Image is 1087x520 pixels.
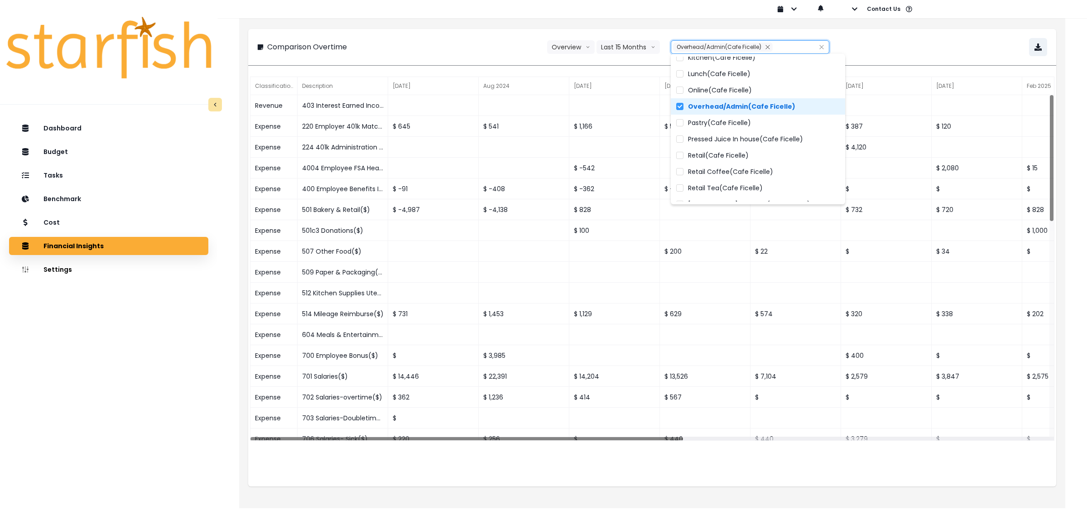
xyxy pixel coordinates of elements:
div: $ 1,236 [479,387,569,408]
div: Expense [250,262,298,283]
div: $ 100 [569,220,660,241]
span: Pastry(Cafe Ficelle) [688,118,751,127]
svg: close [765,44,770,50]
div: Expense [250,220,298,241]
div: Expense [250,137,298,158]
div: Expense [250,241,298,262]
span: Retail(Cafe Ficelle) [688,151,749,160]
div: $ [932,387,1022,408]
div: 512 Kitchen Supplies Utensils and Smallwares($) [298,283,388,303]
div: Expense [250,303,298,324]
div: $ [750,387,841,408]
button: Remove [763,43,773,52]
div: Expense [250,429,298,449]
div: $ 1,129 [569,303,660,324]
div: $ -91 [388,178,479,199]
div: 507 Other Food($) [298,241,388,262]
div: Expense [250,387,298,408]
div: $ [388,408,479,429]
div: $ 220 [388,429,479,449]
div: Expense [250,408,298,429]
div: $ 14,446 [388,366,479,387]
svg: arrow down line [651,43,655,52]
button: Dashboard [9,119,208,137]
button: Cost [9,213,208,231]
span: Lunch(Cafe Ficelle) [688,69,750,78]
div: Expense [250,116,298,137]
div: $ [932,429,1022,449]
div: $ 2,579 [841,366,932,387]
div: 703 Salaries-Doubletime($) [298,408,388,429]
span: Overhead/Admin(Cafe Ficelle) [677,43,761,51]
span: Online(Cafe Ficelle) [688,86,752,95]
div: [DATE] [841,77,932,95]
div: [DATE] [932,77,1022,95]
div: $ 3,279 [841,429,932,449]
span: Overhead/Admin(Cafe Ficelle) [688,102,795,111]
div: Expense [250,158,298,178]
div: $ 3,985 [479,345,569,366]
div: Overhead/Admin(Cafe Ficelle) [673,43,773,52]
div: Classification [250,77,298,95]
p: Budget [43,148,68,156]
div: $ 4,120 [841,137,932,158]
div: $ [932,345,1022,366]
div: [DATE] [569,77,660,95]
button: Financial Insights [9,237,208,255]
button: Settings [9,260,208,279]
div: $ [841,387,932,408]
div: $ 362 [388,387,479,408]
div: $ [388,345,479,366]
div: $ -4,138 [479,199,569,220]
div: Expense [250,366,298,387]
div: $ 120 [932,116,1022,137]
div: 220 Employer 401k Match Expense($) [298,116,388,137]
div: $ 593 [660,116,750,137]
div: $ 440 [750,429,841,449]
div: $ [932,178,1022,199]
div: $ 731 [388,303,479,324]
div: 400 Employee Benefits Insurance($) [298,178,388,199]
div: $ 574 [750,303,841,324]
div: $ 645 [388,116,479,137]
div: 702 Salaries-overtime($) [298,387,388,408]
p: Comparison Overtime [267,42,347,53]
svg: close [819,44,824,50]
div: $ 828 [569,199,660,220]
button: Budget [9,143,208,161]
div: $ 400 [841,345,932,366]
div: $ 320 [841,303,932,324]
div: $ 22 [750,241,841,262]
div: Revenue [250,95,298,116]
div: 224 401k Administration Costs($) [298,137,388,158]
div: 700 Employee Bonus($) [298,345,388,366]
div: $ 338 [932,303,1022,324]
div: 501 Bakery & Retail($) [298,199,388,220]
div: 509 Paper & Packaging($) [298,262,388,283]
span: Retail Coffee(Cafe Ficelle) [688,167,773,176]
p: Benchmark [43,195,81,203]
div: $ 629 [660,303,750,324]
div: $ 3,847 [932,366,1022,387]
div: Description [298,77,388,95]
div: $ 541 [479,116,569,137]
span: Kitchen(Cafe Ficelle) [688,53,755,62]
div: $ 256 [479,429,569,449]
div: 706 Salaries- Sick($) [298,429,388,449]
button: Overviewarrow down line [547,40,595,54]
div: $ 720 [932,199,1022,220]
div: Aug 2024 [479,77,569,95]
div: $ -302 [660,178,750,199]
div: $ 387 [841,116,932,137]
div: Expense [250,283,298,303]
div: $ 14,204 [569,366,660,387]
span: Pressed Juice In house(Cafe Ficelle) [688,135,803,144]
div: $ 440 [660,429,750,449]
div: Expense [250,199,298,220]
button: Last 15 Monthsarrow down line [596,40,660,54]
div: $ [841,178,932,199]
div: $ 2,080 [932,158,1022,178]
div: [DATE] [388,77,479,95]
div: 403 Interest Earned Income($) [298,95,388,116]
svg: arrow down line [586,43,590,52]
